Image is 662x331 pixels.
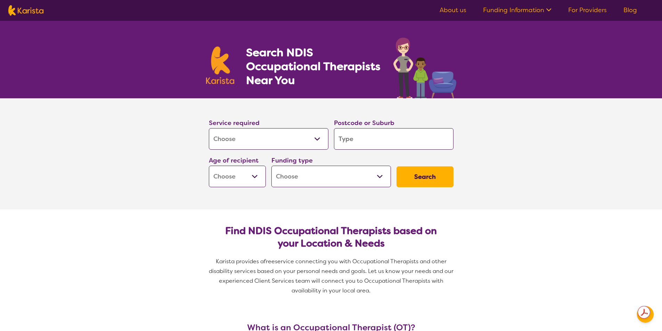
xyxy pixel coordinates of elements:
a: About us [440,6,466,14]
a: For Providers [568,6,607,14]
span: service connecting you with Occupational Therapists and other disability services based on your p... [209,258,455,294]
img: Karista logo [206,47,235,84]
span: Karista provides a [216,258,264,265]
label: Service required [209,119,260,127]
input: Type [334,128,453,150]
a: Funding Information [483,6,551,14]
span: free [264,258,275,265]
a: Blog [623,6,637,14]
button: Search [397,166,453,187]
label: Age of recipient [209,156,259,165]
img: Karista logo [8,5,43,16]
h2: Find NDIS Occupational Therapists based on your Location & Needs [214,225,448,250]
label: Funding type [271,156,313,165]
label: Postcode or Suburb [334,119,394,127]
img: occupational-therapy [393,38,456,98]
h1: Search NDIS Occupational Therapists Near You [246,45,381,87]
